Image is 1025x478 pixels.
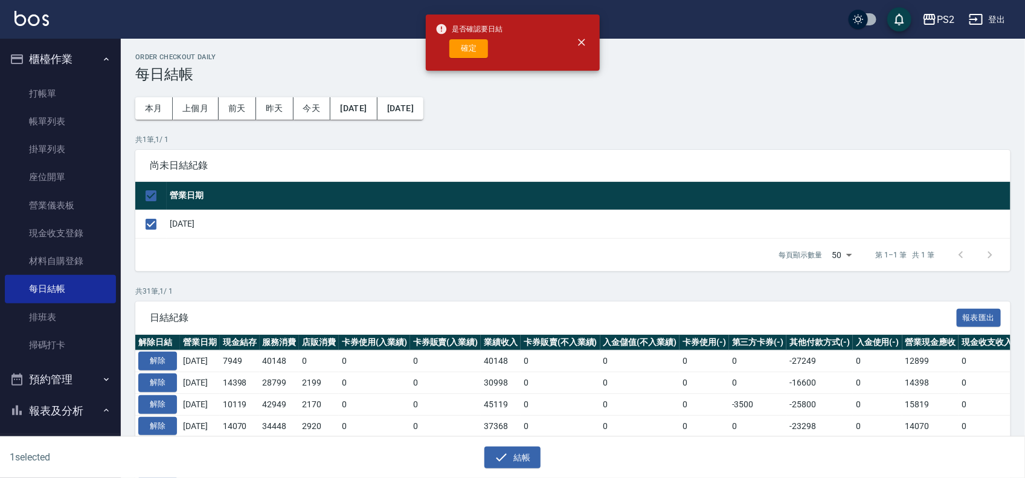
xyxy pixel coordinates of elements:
td: -23298 [786,415,853,437]
td: 0 [600,350,680,372]
th: 卡券使用(入業績) [339,335,410,350]
td: -16600 [786,372,853,394]
td: 28799 [260,372,300,394]
td: 14070 [220,415,260,437]
td: 0 [600,393,680,415]
button: 今天 [294,97,331,120]
td: 0 [959,350,1015,372]
button: 報表及分析 [5,395,116,427]
th: 店販消費 [299,335,339,350]
td: 0 [680,393,729,415]
td: 0 [853,350,902,372]
td: 0 [600,372,680,394]
a: 每日結帳 [5,275,116,303]
p: 共 31 筆, 1 / 1 [135,286,1011,297]
th: 現金收支收入 [959,335,1015,350]
td: 40148 [260,350,300,372]
td: 0 [729,372,787,394]
td: 0 [339,415,410,437]
td: 2170 [299,393,339,415]
td: 0 [729,350,787,372]
td: 7949 [220,350,260,372]
a: 營業儀表板 [5,192,116,219]
a: 報表目錄 [5,431,116,459]
td: [DATE] [180,350,220,372]
td: 45119 [481,393,521,415]
th: 服務消費 [260,335,300,350]
a: 打帳單 [5,80,116,108]
td: 2920 [299,415,339,437]
button: 結帳 [484,447,541,469]
p: 每頁顯示數量 [779,250,823,260]
td: 0 [299,350,339,372]
td: 0 [680,415,729,437]
span: 日結紀錄 [150,312,957,324]
th: 第三方卡券(-) [729,335,787,350]
td: -27249 [786,350,853,372]
button: 前天 [219,97,256,120]
img: Logo [14,11,49,26]
th: 解除日結 [135,335,180,350]
td: 12899 [902,350,959,372]
td: 0 [680,372,729,394]
a: 座位開單 [5,163,116,191]
td: 0 [410,415,481,437]
div: PS2 [937,12,954,27]
td: 0 [680,350,729,372]
a: 掃碼打卡 [5,331,116,359]
a: 現金收支登錄 [5,219,116,247]
td: [DATE] [180,372,220,394]
button: 櫃檯作業 [5,44,116,75]
th: 其他付款方式(-) [786,335,853,350]
h2: Order checkout daily [135,53,1011,61]
a: 排班表 [5,303,116,331]
a: 帳單列表 [5,108,116,135]
button: 解除 [138,417,177,436]
td: 0 [521,350,600,372]
td: 0 [521,393,600,415]
td: 10119 [220,393,260,415]
button: 上個月 [173,97,219,120]
button: PS2 [917,7,959,32]
td: 14070 [902,415,959,437]
td: 0 [521,415,600,437]
h3: 每日結帳 [135,66,1011,83]
span: 是否確認要日結 [435,23,503,35]
td: 0 [339,393,410,415]
td: [DATE] [167,210,1011,238]
td: 0 [410,350,481,372]
td: -25800 [786,393,853,415]
th: 營業日期 [180,335,220,350]
td: 0 [853,415,902,437]
td: 0 [959,372,1015,394]
td: [DATE] [180,415,220,437]
a: 材料自購登錄 [5,247,116,275]
td: 37368 [481,415,521,437]
p: 共 1 筆, 1 / 1 [135,134,1011,145]
button: 解除 [138,395,177,414]
td: 42949 [260,393,300,415]
td: 0 [959,415,1015,437]
th: 入金使用(-) [853,335,902,350]
p: 第 1–1 筆 共 1 筆 [876,250,934,260]
td: 0 [410,393,481,415]
td: 40148 [481,350,521,372]
th: 卡券使用(-) [680,335,729,350]
span: 尚未日結紀錄 [150,160,996,172]
button: 報表匯出 [957,309,1001,328]
td: 34448 [260,415,300,437]
button: 本月 [135,97,173,120]
button: save [887,7,911,31]
button: 確定 [449,39,488,58]
a: 掛單列表 [5,135,116,163]
th: 營業日期 [167,182,1011,210]
td: 0 [410,372,481,394]
button: 預約管理 [5,364,116,395]
td: 0 [959,393,1015,415]
td: 0 [853,393,902,415]
button: 解除 [138,352,177,370]
th: 入金儲值(不入業績) [600,335,680,350]
button: 解除 [138,373,177,392]
th: 營業現金應收 [902,335,959,350]
td: 14398 [220,372,260,394]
